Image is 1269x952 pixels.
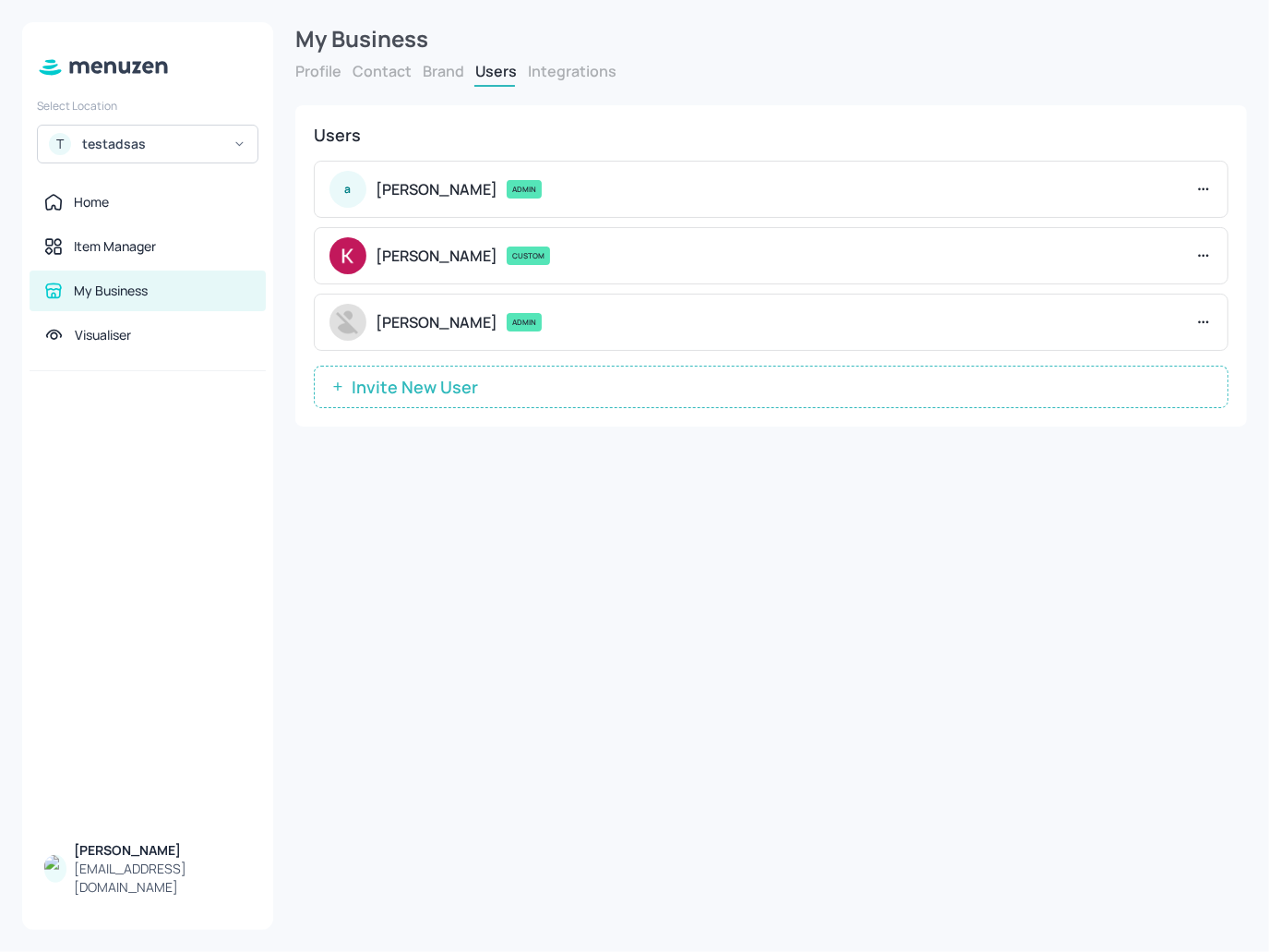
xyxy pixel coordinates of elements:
[353,61,412,81] button: Contact
[314,124,1228,146] div: Users
[74,282,148,300] div: My Business
[74,841,251,860] div: [PERSON_NAME]
[329,304,366,341] img: avatar
[329,237,366,274] img: avatar
[475,61,517,81] button: Users
[376,180,497,199] p: [PERSON_NAME]
[314,366,1228,408] button: Invite New User
[49,133,71,155] div: T
[342,378,487,396] span: Invite New User
[507,180,542,199] div: ADMIN
[507,247,550,265] div: CUSTOM
[37,98,258,114] div: Select Location
[376,247,497,265] p: [PERSON_NAME]
[75,326,131,344] div: Visualiser
[295,61,341,81] button: Profile
[74,860,251,897] div: [EMAIL_ADDRESS][DOMAIN_NAME]
[295,22,1247,55] div: My Business
[82,135,221,153] div: testadsas
[74,193,109,211] div: Home
[423,61,464,81] button: Brand
[74,237,156,256] div: Item Manager
[376,313,497,331] p: [PERSON_NAME]
[507,313,542,331] div: ADMIN
[329,171,366,208] div: a
[528,61,617,81] button: Integrations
